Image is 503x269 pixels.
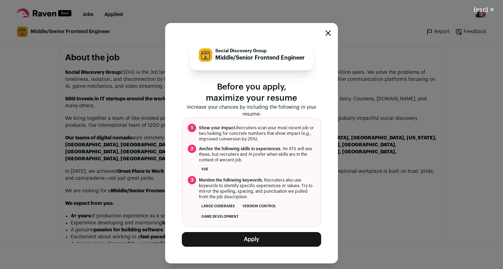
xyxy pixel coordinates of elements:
span: 3 [188,176,196,184]
i: recent job. [222,158,242,162]
li: game development [199,213,241,221]
span: . Recruiters also use keywords to identify specific experiences or values. Try to mirror the spel... [199,177,315,200]
li: Vue [199,166,211,173]
button: Close modal [465,2,503,17]
p: Social Discovery Group [215,48,305,54]
span: 2 [188,145,196,153]
span: 1 [188,124,196,132]
span: . An ATS will see these, but recruiters and AI prefer when skills are in the context of a [199,146,315,163]
li: large codebases [199,202,237,210]
p: Middle/Senior Frontend Engineer [215,54,305,62]
span: Show your impact. [199,126,236,130]
span: Anchor the following skills in experiences [199,147,280,151]
span: Recruiters scan your most recent job or two looking for concrete numbers that show impact (e.g., ... [199,125,315,142]
span: Mention the following keywords [199,178,262,182]
li: version control [240,202,279,210]
button: Close modal [325,30,331,36]
p: Before you apply, maximize your resume [182,82,321,104]
button: Apply [182,232,321,247]
p: Increase your chances by including the following in your resume: [182,104,321,118]
img: 960e886d32ea0cabc0e43d1599db2687533eaa8e002adffd681c51fb3ac9893f [199,48,212,62]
